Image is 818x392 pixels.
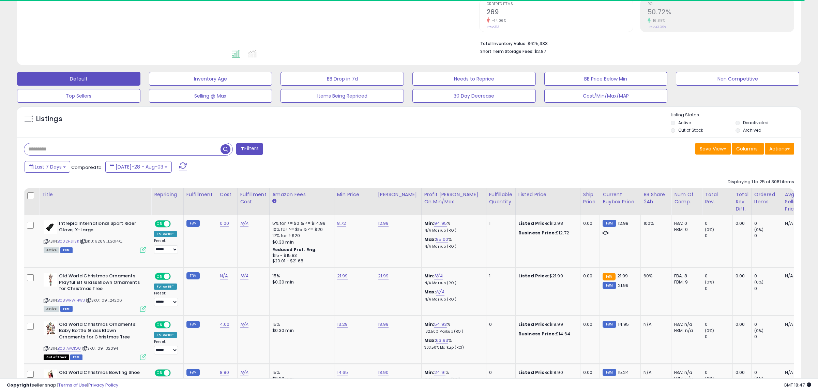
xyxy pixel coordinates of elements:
[424,321,435,328] b: Min:
[648,8,794,17] h2: 50.72%
[25,161,70,173] button: Last 7 Days
[424,329,481,334] p: 182.50% Markup (ROI)
[186,191,214,198] div: Fulfillment
[154,191,181,198] div: Repricing
[674,220,697,227] div: FBA: 0
[80,238,122,244] span: | SKU: 9269_LG014XL
[603,191,638,205] div: Current Buybox Price
[643,321,666,328] div: N/A
[60,247,73,253] span: FBM
[544,72,668,86] button: BB Price Below Min
[434,321,447,328] a: 54.93
[220,191,234,198] div: Cost
[518,230,575,236] div: $12.72
[58,382,87,388] a: Terms of Use
[736,273,746,279] div: 0.00
[272,239,329,245] div: $0.30 min
[424,337,481,350] div: %
[705,191,730,205] div: Total Rev.
[583,321,594,328] div: 0.00
[58,238,79,244] a: B002HJ1ISK
[643,273,666,279] div: 60%
[785,321,807,328] div: N/A
[154,332,177,338] div: Follow BB *
[436,337,448,344] a: 63.93
[7,382,118,389] div: seller snap | |
[337,220,346,227] a: 8.72
[785,220,807,227] div: N/A
[7,382,32,388] strong: Copyright
[674,279,697,285] div: FBM: 9
[44,273,57,287] img: 41Mtmc1aqlS._SL40_.jpg
[518,331,556,337] b: Business Price:
[695,143,731,155] button: Save View
[754,191,779,205] div: Ordered Items
[44,321,146,359] div: ASIN:
[705,233,732,239] div: 0
[583,273,594,279] div: 0.00
[424,321,481,334] div: %
[705,321,732,328] div: 0
[487,8,633,17] h2: 269
[220,273,228,279] a: N/A
[44,220,146,252] div: ASIN:
[116,163,163,170] span: [DATE]-28 - Aug-03
[544,89,668,103] button: Cost/Min/Max/MAP
[518,369,575,376] div: $18.90
[603,273,615,280] small: FBA
[272,279,329,285] div: $0.30 min
[754,279,764,285] small: (0%)
[281,89,404,103] button: Items Being Repriced
[59,220,142,235] b: Intrepid International Sport Rider Glove, X-Large
[44,273,146,311] div: ASIN:
[154,291,178,306] div: Preset:
[337,369,348,376] a: 14.65
[155,322,164,328] span: ON
[424,191,483,205] div: Profit [PERSON_NAME] on Min/Max
[765,143,794,155] button: Actions
[674,328,697,334] div: FBM: n/a
[59,321,142,342] b: Old World Christmas Ornaments: Baby Bottle Glass Blown Ornaments for Christmas Tree
[240,321,248,328] a: N/A
[155,221,164,227] span: ON
[424,281,481,286] p: N/A Markup (ROI)
[518,321,575,328] div: $18.99
[754,328,764,333] small: (0%)
[337,321,348,328] a: 13.29
[154,238,178,254] div: Preset:
[58,297,85,303] a: B08WRW1HWJ
[480,39,789,47] li: $625,333
[736,220,746,227] div: 0.00
[412,89,536,103] button: 30 Day Decrease
[424,228,481,233] p: N/A Markup (ROI)
[518,230,556,236] b: Business Price:
[754,321,782,328] div: 0
[518,369,549,376] b: Listed Price:
[155,274,164,279] span: ON
[674,369,697,376] div: FBA: n/a
[272,198,276,204] small: Amazon Fees.
[678,127,703,133] label: Out of Stock
[170,274,181,279] span: OFF
[643,191,668,205] div: BB Share 24h.
[272,253,329,259] div: $15 - $15.83
[220,369,229,376] a: 8.80
[105,161,172,173] button: [DATE]-28 - Aug-03
[489,369,510,376] div: 0
[17,72,140,86] button: Default
[220,220,229,227] a: 0.00
[424,273,435,279] b: Min:
[618,321,629,328] span: 14.95
[378,369,389,376] a: 18.90
[728,179,794,185] div: Displaying 1 to 25 of 3081 items
[651,18,665,23] small: 16.89%
[424,369,481,382] div: %
[272,233,329,239] div: 17% for > $20
[186,369,200,376] small: FBM
[643,369,666,376] div: N/A
[240,191,267,205] div: Fulfillment Cost
[618,220,629,227] span: 12.98
[272,191,331,198] div: Amazon Fees
[424,244,481,249] p: N/A Markup (ROI)
[378,191,419,198] div: [PERSON_NAME]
